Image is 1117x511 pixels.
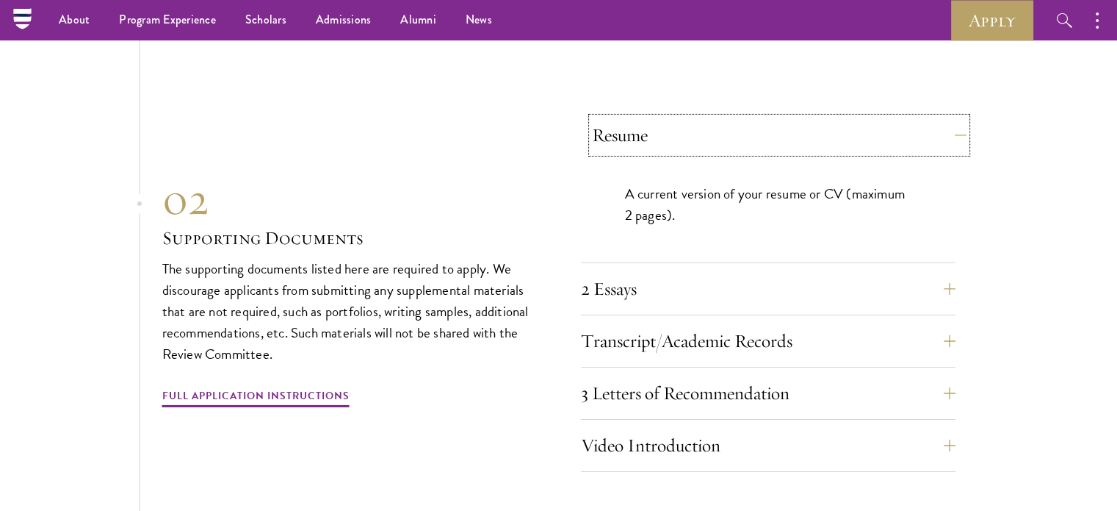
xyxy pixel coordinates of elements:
[581,271,955,307] button: 2 Essays
[625,183,911,226] p: A current version of your resume or CV (maximum 2 pages).
[592,118,966,153] button: Resume
[162,258,537,365] p: The supporting documents listed here are required to apply. We discourage applicants from submitt...
[162,173,537,226] div: 02
[162,226,537,251] h3: Supporting Documents
[581,376,955,411] button: 3 Letters of Recommendation
[581,428,955,463] button: Video Introduction
[162,387,350,410] a: Full Application Instructions
[581,324,955,359] button: Transcript/Academic Records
